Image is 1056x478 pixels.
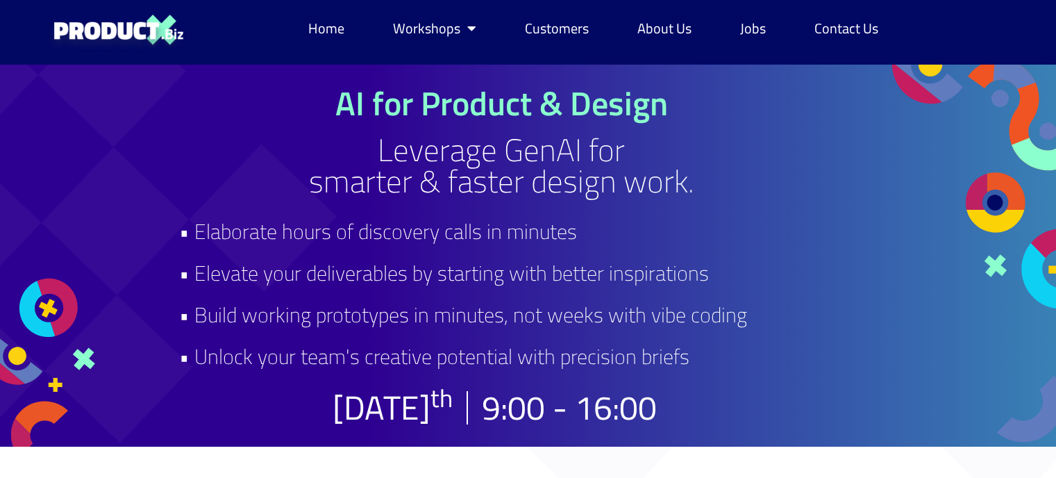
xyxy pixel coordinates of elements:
sup: th [430,379,453,417]
a: About Us [623,13,705,44]
a: Customers [511,13,603,44]
a: Home [294,13,358,44]
h1: AI for Product & Design [179,87,824,120]
h2: 9:00 - 16:00 [482,391,657,425]
a: Contact Us [801,13,892,44]
h2: • Elaborate hours of discovery calls in minutes • Elevate your deliverables by starting with bett... [179,211,824,377]
h2: Leverage GenAI for smarter & faster design work. [179,134,824,197]
a: Workshops [379,13,490,44]
p: [DATE] [333,391,453,425]
nav: Menu [294,13,892,44]
a: Jobs [726,13,780,44]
